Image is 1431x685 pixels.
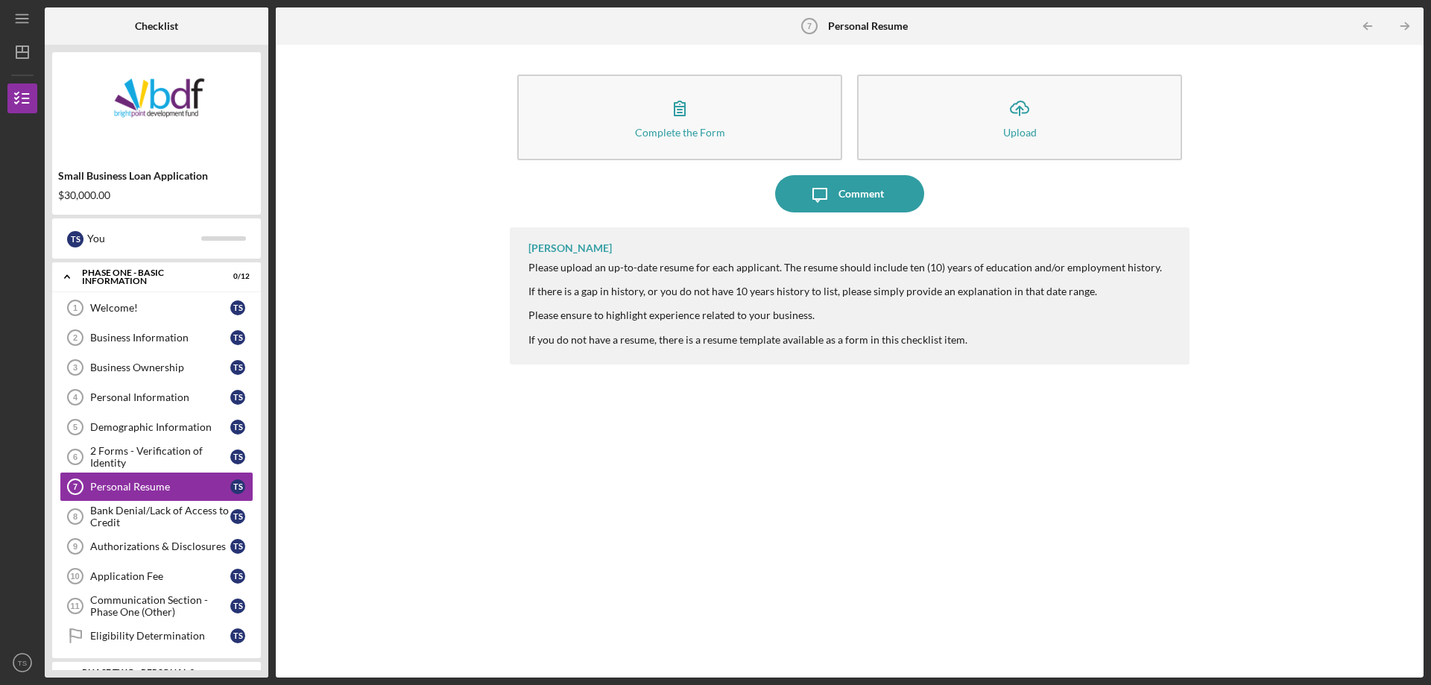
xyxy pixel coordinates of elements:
[230,420,245,435] div: T S
[7,648,37,678] button: TS
[73,333,78,342] tspan: 2
[807,22,812,31] tspan: 7
[58,170,255,182] div: Small Business Loan Application
[223,272,250,281] div: 0 / 12
[73,482,78,491] tspan: 7
[828,20,908,32] b: Personal Resume
[230,599,245,613] div: T S
[90,445,230,469] div: 2 Forms - Verification of Identity
[73,393,78,402] tspan: 4
[635,127,725,138] div: Complete the Form
[60,502,253,531] a: 8Bank Denial/Lack of Access to CreditTS
[528,242,612,254] div: [PERSON_NAME]
[230,539,245,554] div: T S
[60,293,253,323] a: 1Welcome!TS
[52,60,261,149] img: Product logo
[775,175,924,212] button: Comment
[90,302,230,314] div: Welcome!
[60,382,253,412] a: 4Personal InformationTS
[90,540,230,552] div: Authorizations & Disclosures
[70,602,79,610] tspan: 11
[1003,127,1037,138] div: Upload
[857,75,1182,160] button: Upload
[58,189,255,201] div: $30,000.00
[70,572,79,581] tspan: 10
[230,479,245,494] div: T S
[90,630,230,642] div: Eligibility Determination
[73,512,78,521] tspan: 8
[528,285,1162,297] div: If there is a gap in history, or you do not have 10 years history to list, please simply provide ...
[60,472,253,502] a: 7Personal ResumeTS
[60,591,253,621] a: 11Communication Section - Phase One (Other)TS
[528,262,1162,274] div: Please upload an up-to-date resume for each applicant. The resume should include ten (10) years o...
[73,452,78,461] tspan: 6
[230,569,245,584] div: T S
[230,449,245,464] div: T S
[230,509,245,524] div: T S
[60,323,253,353] a: 2Business InformationTS
[82,668,212,685] div: PHASE TWO - PERSONAL & BUSINESS DETAILS
[73,363,78,372] tspan: 3
[528,309,1162,333] div: Please ensure to highlight experience related to your business.
[73,303,78,312] tspan: 1
[135,20,178,32] b: Checklist
[230,360,245,375] div: T S
[60,621,253,651] a: Eligibility DeterminationTS
[90,505,230,528] div: Bank Denial/Lack of Access to Credit
[60,353,253,382] a: 3Business OwnershipTS
[73,542,78,551] tspan: 9
[838,175,884,212] div: Comment
[90,481,230,493] div: Personal Resume
[230,390,245,405] div: T S
[90,421,230,433] div: Demographic Information
[87,226,201,251] div: You
[60,561,253,591] a: 10Application FeeTS
[60,531,253,561] a: 9Authorizations & DisclosuresTS
[90,332,230,344] div: Business Information
[90,570,230,582] div: Application Fee
[230,628,245,643] div: T S
[528,334,1162,346] div: If you do not have a resume, there is a resume template available as a form in this checklist item.
[67,231,83,247] div: T S
[90,594,230,618] div: Communication Section - Phase One (Other)
[517,75,842,160] button: Complete the Form
[90,362,230,373] div: Business Ownership
[230,330,245,345] div: T S
[230,300,245,315] div: T S
[82,268,212,285] div: Phase One - Basic Information
[60,442,253,472] a: 62 Forms - Verification of IdentityTS
[18,659,27,667] text: TS
[60,412,253,442] a: 5Demographic InformationTS
[73,423,78,432] tspan: 5
[90,391,230,403] div: Personal Information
